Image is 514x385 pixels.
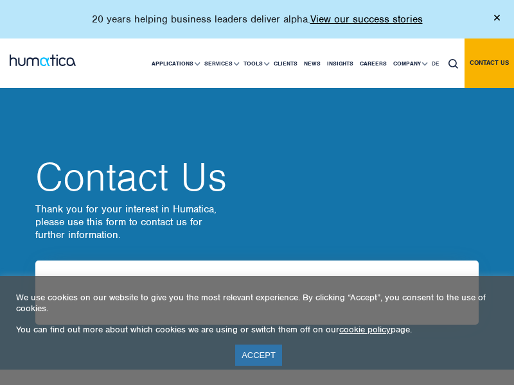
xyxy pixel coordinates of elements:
[357,39,390,88] a: Careers
[432,60,439,67] span: DE
[92,13,423,26] p: 20 years helping business leaders deliver alpha.
[270,39,301,88] a: Clients
[324,39,357,88] a: Insights
[448,59,458,69] img: search_icon
[240,39,270,88] a: Tools
[35,158,230,196] h2: Contact Us
[10,55,76,65] img: logo
[301,39,324,88] a: News
[310,13,423,26] a: View our success stories
[35,203,230,241] p: Thank you for your interest in Humatica, please use this form to contact us for further information.
[235,345,282,366] a: ACCEPT
[201,39,240,88] a: Services
[339,324,391,335] a: cookie policy
[429,39,442,88] a: DE
[16,292,498,314] p: We use cookies on our website to give you the most relevant experience. By clicking “Accept”, you...
[148,39,201,88] a: Applications
[390,39,429,88] a: Company
[16,324,498,335] p: You can find out more about which cookies we are using or switch them off on our page.
[465,38,514,88] a: Contact us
